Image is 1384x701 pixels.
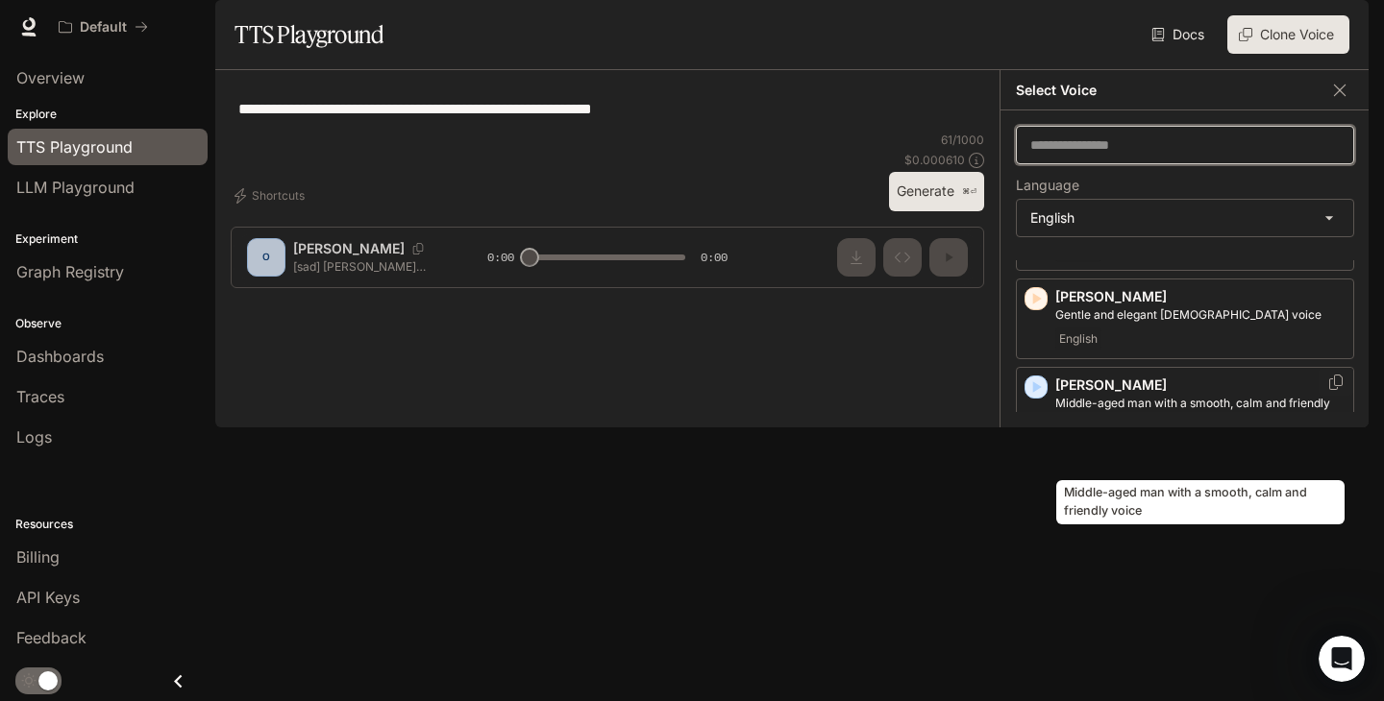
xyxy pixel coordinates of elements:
[231,181,312,211] button: Shortcuts
[1227,15,1349,54] button: Clone Voice
[1055,287,1346,306] p: [PERSON_NAME]
[941,132,984,148] p: 61 / 1000
[1055,306,1346,324] p: Gentle and elegant female voice
[50,8,157,46] button: All workspaces
[1055,375,1346,395] p: [PERSON_NAME]
[80,19,127,36] p: Default
[1148,15,1212,54] a: Docs
[1055,395,1346,429] p: Middle-aged man with a smooth, calm and friendly voice
[1055,327,1101,350] span: English
[1056,480,1345,524] div: Middle-aged man with a smooth, calm and friendly voice
[904,152,965,168] p: $ 0.000610
[1017,200,1353,236] div: English
[1016,179,1079,192] p: Language
[1326,375,1346,390] button: Copy Voice ID
[1319,636,1365,682] iframe: Intercom live chat
[235,15,383,54] h1: TTS Playground
[962,186,976,198] p: ⌘⏎
[889,172,984,211] button: Generate⌘⏎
